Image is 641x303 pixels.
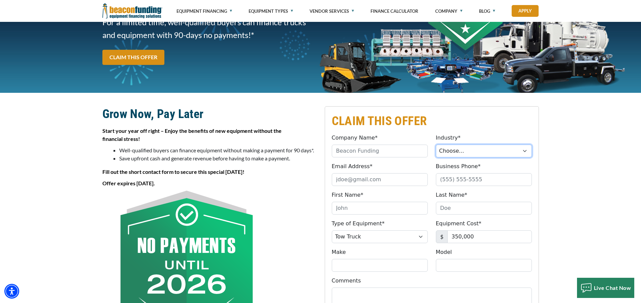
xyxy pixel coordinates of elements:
button: Live Chat Now [577,278,635,298]
input: Doe [436,202,532,215]
label: Model [436,248,452,256]
input: Beacon Funding [332,145,428,157]
a: CLAIM THIS OFFER [102,50,164,65]
input: 50,000 [447,230,532,243]
input: (555) 555-5555 [436,173,532,186]
li: Save upfront cash and generate revenue before having to make a payment. [119,154,317,162]
label: Equipment Cost* [436,220,482,228]
strong: Fill out the short contact form to secure this special [DATE]! [102,168,245,175]
label: First Name* [332,191,363,199]
label: Industry* [436,134,461,142]
span: For a limited time, well-qualified buyers can finance trucks and equipment with 90-days no paymen... [102,16,317,41]
a: Apply [512,5,539,17]
strong: Offer expires [DATE]. [102,180,155,186]
span: Live Chat Now [594,285,631,291]
h2: Grow Now, Pay Later [102,106,317,122]
strong: Start your year off right – Enjoy the benefits of new equipment without the financial stress! [102,127,282,142]
label: Type of Equipment* [332,220,385,228]
label: Business Phone* [436,162,481,171]
input: John [332,202,428,215]
span: $ [436,230,448,243]
label: Make [332,248,346,256]
label: Email Address* [332,162,373,171]
input: jdoe@gmail.com [332,173,428,186]
div: Accessibility Menu [4,284,19,299]
li: Well-qualified buyers can finance equipment without making a payment for 90 days*. [119,146,317,154]
label: Company Name* [332,134,378,142]
label: Comments [332,277,361,285]
label: Last Name* [436,191,468,199]
h2: CLAIM THIS OFFER [332,113,532,129]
